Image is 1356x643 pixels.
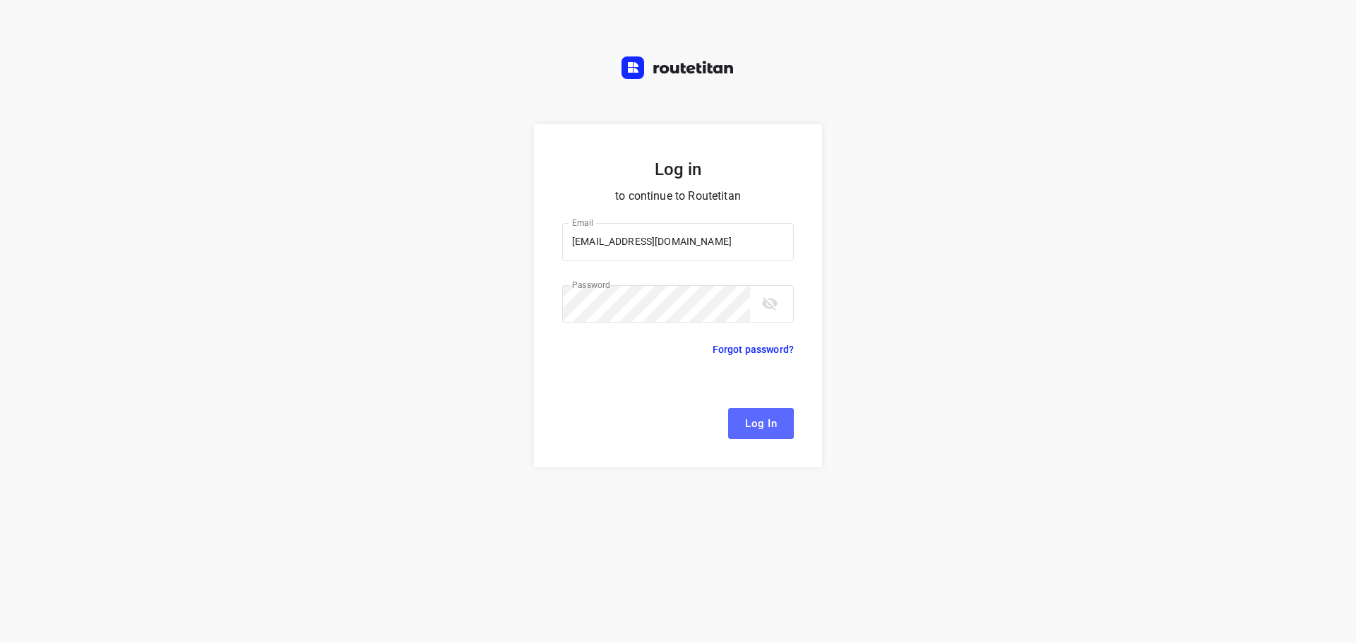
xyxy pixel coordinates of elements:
[713,341,794,358] p: Forgot password?
[621,56,734,79] img: Routetitan
[728,408,794,439] button: Log In
[562,186,794,206] p: to continue to Routetitan
[756,289,784,318] button: toggle password visibility
[745,414,777,433] span: Log In
[562,158,794,181] h5: Log in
